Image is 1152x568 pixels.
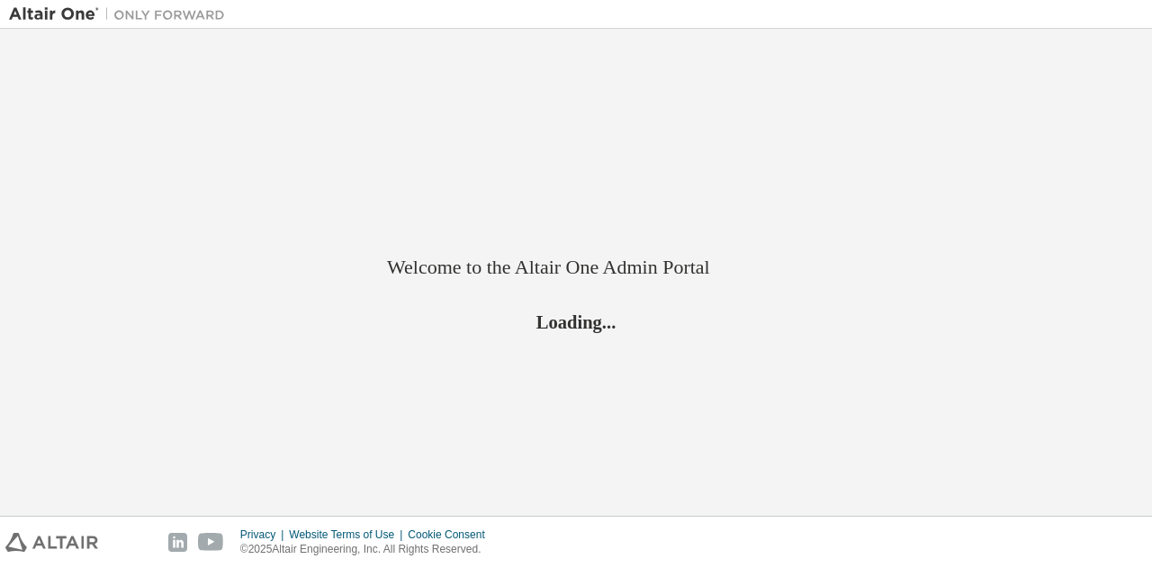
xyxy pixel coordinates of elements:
[9,5,234,23] img: Altair One
[387,310,765,333] h2: Loading...
[198,533,224,552] img: youtube.svg
[408,527,495,542] div: Cookie Consent
[168,533,187,552] img: linkedin.svg
[240,542,496,557] p: © 2025 Altair Engineering, Inc. All Rights Reserved.
[387,255,765,280] h2: Welcome to the Altair One Admin Portal
[240,527,289,542] div: Privacy
[289,527,408,542] div: Website Terms of Use
[5,533,98,552] img: altair_logo.svg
